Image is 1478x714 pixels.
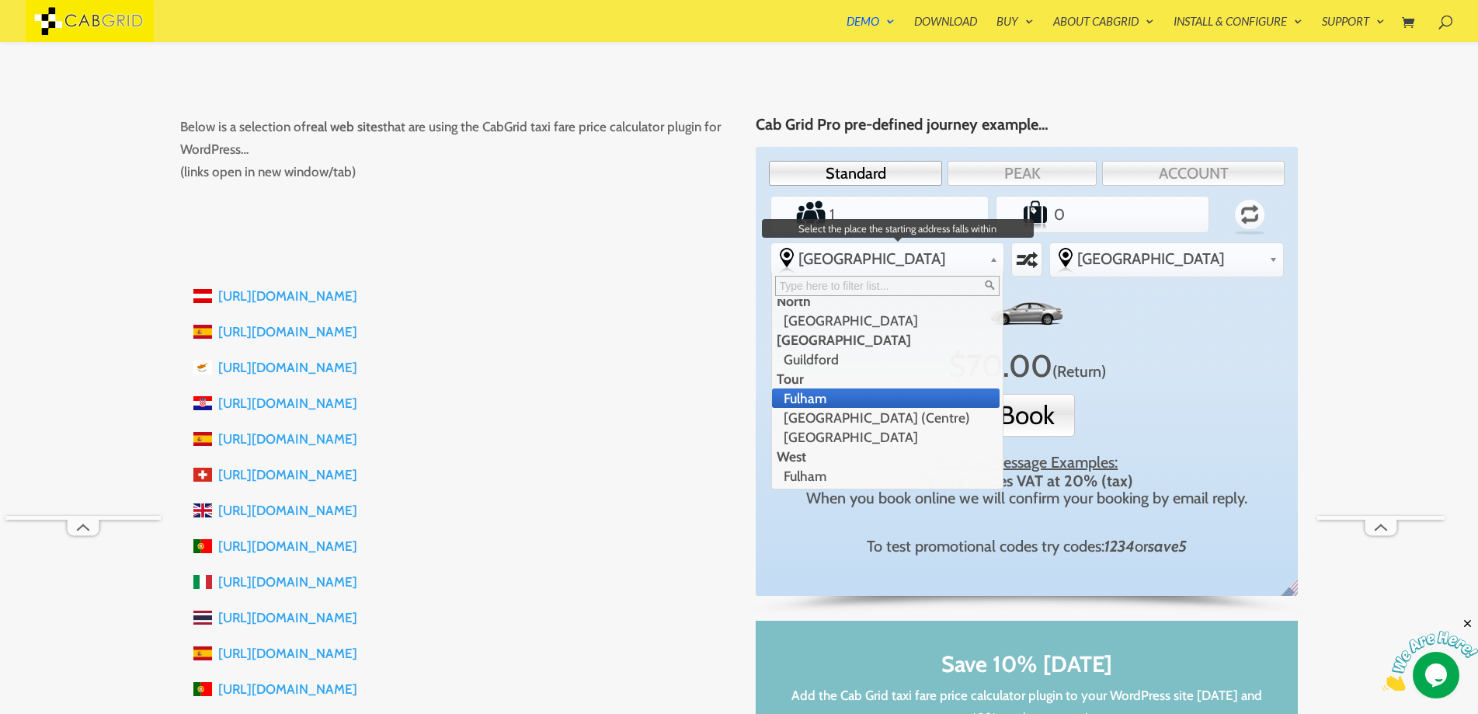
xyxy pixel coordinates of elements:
a: Buy [996,16,1034,42]
h2: Save 10% [DATE] [787,652,1267,684]
iframe: Advertisement [1317,116,1445,516]
input: Type here to filter list... [775,276,1000,296]
img: Standard [988,291,1066,336]
button: Book [979,394,1075,437]
em: save5 [1148,537,1187,556]
li: Fulham [772,388,1000,408]
a: [URL][DOMAIN_NAME] [218,503,357,518]
strong: real web sites [306,119,383,134]
li: Guildford [772,350,1000,369]
a: [URL][DOMAIN_NAME] [218,467,357,482]
span: English [1278,577,1309,610]
li: Tour [772,369,1000,388]
a: [URL][DOMAIN_NAME] [218,610,357,625]
li: North [772,291,1000,311]
span: Click to switch [1052,362,1106,381]
label: Number of Suitcases [999,199,1051,230]
a: Download [914,16,977,42]
input: Number of Passengers [826,199,933,230]
a: [URL][DOMAIN_NAME] [218,324,357,340]
a: [URL][DOMAIN_NAME] [218,431,357,447]
a: [URL][DOMAIN_NAME] [218,360,357,375]
a: Standard [769,161,942,186]
iframe: chat widget [1382,617,1478,691]
a: [URL][DOMAIN_NAME] [218,288,357,304]
a: ACCOUNT [1102,161,1285,186]
a: [URL][DOMAIN_NAME] [218,646,357,661]
a: CabGrid Taxi Plugin [26,11,154,27]
u: Custom Message Examples: [936,453,1118,472]
div: Select the place the starting address falls within [771,243,1004,274]
a: [URL][DOMAIN_NAME] [218,681,357,697]
a: About CabGrid [1053,16,1154,42]
a: [URL][DOMAIN_NAME] [218,395,357,411]
li: [GEOGRAPHIC_DATA] [772,427,1000,447]
div: To test promotional codes try codes: or [777,537,1277,556]
em: 1234 [1104,537,1135,556]
li: Fulham [772,466,1000,486]
li: West [772,447,1000,466]
h4: Cab Grid Pro pre-defined journey example… [756,116,1298,141]
div: When you book online we will confirm your booking by email reply. [777,472,1277,506]
a: Support [1322,16,1385,42]
a: Demo [847,16,895,42]
li: [GEOGRAPHIC_DATA] [772,330,1000,350]
li: [GEOGRAPHIC_DATA] (Centre) [772,408,1000,427]
li: [GEOGRAPHIC_DATA] [772,311,1000,330]
input: Number of Suitcases [1051,199,1155,230]
strong: Price includes VAT at 20% (tax) [921,472,1133,490]
a: [URL][DOMAIN_NAME] [218,538,357,554]
span: [GEOGRAPHIC_DATA] [1077,249,1263,268]
div: Select the place the destination address is within [1050,243,1283,274]
label: Number of Passengers [773,199,826,230]
label: Return [1219,192,1282,237]
p: Below is a selection of that are using the CabGrid taxi fare price calculator plugin for WordPres... [180,116,722,183]
label: Swap selected destinations [1014,246,1040,273]
span: 70.00 [966,347,1052,385]
a: [URL][DOMAIN_NAME] [218,574,357,590]
a: PEAK [948,161,1097,186]
span: [GEOGRAPHIC_DATA] [798,249,984,268]
iframe: Advertisement [5,116,161,516]
a: Install & Configure [1174,16,1302,42]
